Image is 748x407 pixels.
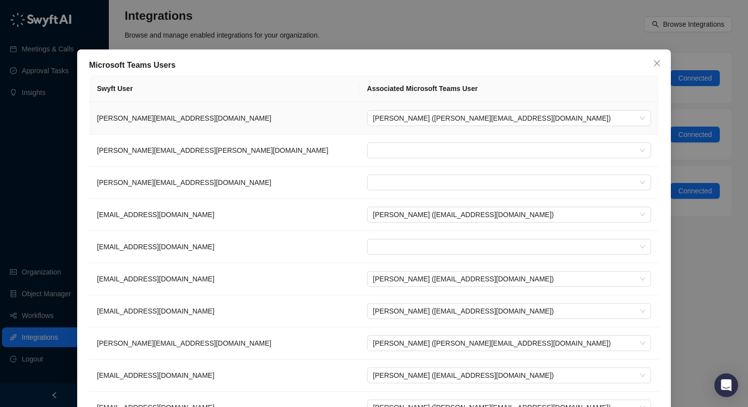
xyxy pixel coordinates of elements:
[653,59,661,67] span: close
[89,75,359,102] th: Swyft User
[373,336,645,351] span: Brandon Zahn (brandonz@hawkridgesys.com)
[89,295,359,327] td: [EMAIL_ADDRESS][DOMAIN_NAME]
[89,102,359,135] td: [PERSON_NAME][EMAIL_ADDRESS][DOMAIN_NAME]
[714,373,738,397] div: Open Intercom Messenger
[89,327,359,360] td: [PERSON_NAME][EMAIL_ADDRESS][DOMAIN_NAME]
[373,271,645,286] span: Roxanne Valenzuela (roxannev@hawkridgesys.com)
[89,263,359,295] td: [EMAIL_ADDRESS][DOMAIN_NAME]
[359,75,659,102] th: Associated Microsoft Teams User
[373,304,645,318] span: Jay Lin (jayl@hawkridgesys.com)
[89,135,359,167] td: [PERSON_NAME][EMAIL_ADDRESS][PERSON_NAME][DOMAIN_NAME]
[89,231,359,263] td: [EMAIL_ADDRESS][DOMAIN_NAME]
[373,111,645,126] span: Kevin McCallum (kevinm@hawkridgesys.com)
[373,207,645,222] span: Chantel Hirschel (chantelh@hawkridgesys.com)
[89,59,659,71] div: Microsoft Teams Users
[649,55,665,71] button: Close
[89,167,359,199] td: [PERSON_NAME][EMAIL_ADDRESS][DOMAIN_NAME]
[373,368,645,383] span: Gregory Rietdorf (gregoryr@hawkridgesys.com)
[89,199,359,231] td: [EMAIL_ADDRESS][DOMAIN_NAME]
[89,360,359,392] td: [EMAIL_ADDRESS][DOMAIN_NAME]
